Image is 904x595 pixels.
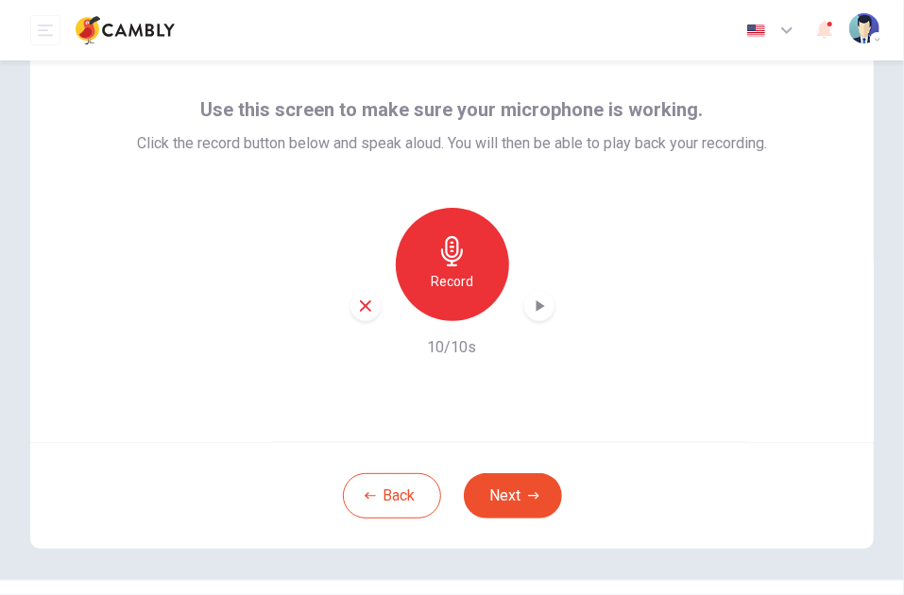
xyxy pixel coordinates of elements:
[744,24,768,38] img: en
[428,336,477,359] h6: 10/10s
[343,473,441,518] button: Back
[201,94,704,125] span: Use this screen to make sure your microphone is working.
[30,15,60,45] button: open mobile menu
[396,208,509,321] button: Record
[431,270,473,293] h6: Record
[76,11,175,49] img: Cambly logo
[137,132,767,155] span: Click the record button below and speak aloud. You will then be able to play back your recording.
[464,473,562,518] button: Next
[849,13,879,43] img: Profile picture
